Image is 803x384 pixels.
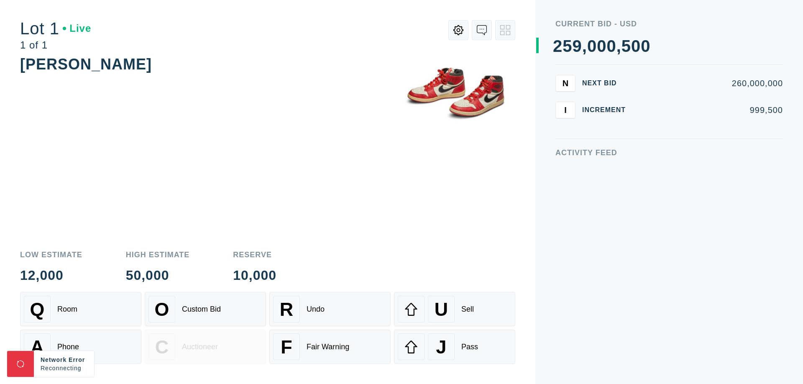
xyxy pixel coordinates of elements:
div: Auctioneer [182,343,218,351]
div: Room [57,305,77,314]
div: Pass [461,343,478,351]
button: JPass [394,330,515,364]
button: N [555,75,575,92]
button: I [555,102,575,118]
div: [PERSON_NAME] [20,56,152,73]
div: 0 [587,38,597,54]
div: High Estimate [126,251,190,259]
div: 0 [641,38,650,54]
div: Lot 1 [20,20,91,37]
span: Q [30,299,45,320]
div: Live [63,23,91,33]
div: 1 of 1 [20,40,91,50]
div: Custom Bid [182,305,221,314]
div: 2 [553,38,563,54]
button: FFair Warning [269,330,391,364]
button: USell [394,292,515,326]
span: R [280,299,293,320]
div: Sell [461,305,474,314]
span: O [155,299,169,320]
span: I [564,105,567,115]
div: Phone [57,343,79,351]
div: Current Bid - USD [555,20,783,28]
button: CAuctioneer [145,330,266,364]
div: Next Bid [582,80,632,87]
div: Fair Warning [307,343,349,351]
div: 50,000 [126,269,190,282]
span: A [31,336,44,358]
button: RUndo [269,292,391,326]
div: Activity Feed [555,149,783,156]
div: Low Estimate [20,251,82,259]
div: 999,500 [639,106,783,114]
div: 0 [631,38,641,54]
div: 0 [606,38,616,54]
span: C [155,336,169,358]
div: , [616,38,621,205]
div: 10,000 [233,269,276,282]
div: 5 [621,38,631,54]
button: OCustom Bid [145,292,266,326]
div: 260,000,000 [639,79,783,87]
div: 0 [597,38,606,54]
div: 12,000 [20,269,82,282]
div: Reserve [233,251,276,259]
div: Network Error [41,356,87,364]
div: 9 [573,38,582,54]
span: U [435,299,448,320]
span: N [563,78,568,88]
span: F [281,336,292,358]
button: APhone [20,330,141,364]
div: , [582,38,587,205]
div: 5 [563,38,572,54]
button: QRoom [20,292,141,326]
div: Undo [307,305,325,314]
span: J [436,336,446,358]
div: Increment [582,107,632,113]
div: Reconnecting [41,364,87,372]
